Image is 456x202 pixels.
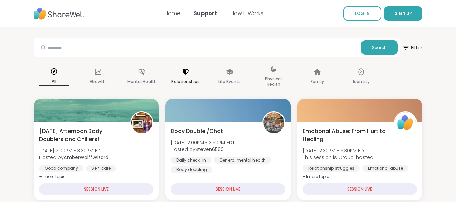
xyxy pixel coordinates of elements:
[303,147,373,154] span: [DATE] 2:30PM - 3:30PM EDT
[131,112,152,133] img: AmberWolffWizard
[384,6,422,21] button: SIGN UP
[194,9,217,17] a: Support
[231,9,263,17] a: How It Works
[39,165,83,172] div: Good company
[214,157,271,164] div: General mental health
[303,127,386,143] span: Emotional Abuse: From Hurt to Healing
[171,139,235,146] span: [DATE] 2:00PM - 3:30PM EDT
[90,78,106,86] p: Growth
[165,9,180,17] a: Home
[171,78,200,86] p: Relationships
[303,165,360,172] div: Relationship struggles
[39,77,69,86] p: All
[372,45,387,51] span: Search
[171,146,235,153] span: Hosted by
[311,78,324,86] p: Family
[171,157,211,164] div: Daily check-in
[263,112,284,133] img: Steven6560
[259,75,288,88] p: Physical Health
[395,10,412,16] span: SIGN UP
[195,146,224,153] b: Steven6560
[39,127,123,143] span: [DATE] Afternoon Body Doublers and Chillers!
[171,127,223,135] span: Body Double /Chat
[402,39,422,56] span: Filter
[39,154,108,161] span: Hosted by
[343,6,381,21] a: LOG IN
[303,183,417,195] div: SESSION LIVE
[39,183,153,195] div: SESSION LIVE
[303,154,373,161] span: This session is Group-hosted
[361,40,398,55] button: Search
[39,147,108,154] span: [DATE] 2:00PM - 3:30PM EDT
[171,166,212,173] div: Body doubling
[402,38,422,57] button: Filter
[64,154,108,161] b: AmberWolffWizard
[34,4,84,23] img: ShareWell Nav Logo
[395,112,416,133] img: ShareWell
[363,165,408,172] div: Emotional abuse
[353,78,370,86] p: Identity
[127,78,157,86] p: Mental Health
[355,10,370,16] span: LOG IN
[218,78,241,86] p: Life Events
[86,165,116,172] div: Self-care
[171,183,285,195] div: SESSION LIVE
